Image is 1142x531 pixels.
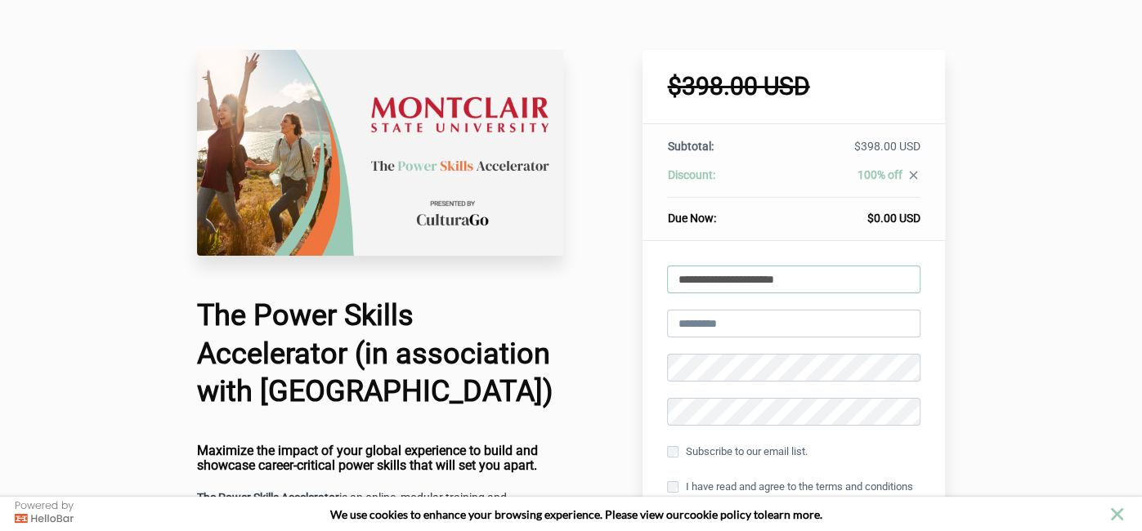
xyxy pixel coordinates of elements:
[764,507,822,521] span: learn more.
[902,168,920,186] a: close
[667,140,713,153] span: Subtotal:
[754,507,764,521] strong: to
[858,168,902,181] span: 100% off
[197,50,563,256] img: 22c75da-26a4-67b4-fa6d-d7146dedb322_Montclair.png
[667,74,920,99] h1: $398.00 USD
[1107,504,1127,524] button: close
[907,168,920,182] i: close
[867,212,920,225] span: $0.00 USD
[774,138,920,167] td: $398.00 USD
[667,198,773,227] th: Due Now:
[667,478,920,514] label: I have read and agree to the terms and conditions of this page.
[330,507,684,521] span: We use cookies to enhance your browsing experience. Please view our
[667,481,678,493] input: I have read and agree to the terms and conditions of this page.
[197,444,563,472] h4: Maximize the impact of your global experience to build and showcase career-critical power skills ...
[667,443,807,461] label: Subscribe to our email list.
[667,167,773,198] th: Discount:
[667,446,678,457] input: Subscribe to our email list.
[684,507,751,521] a: cookie policy
[197,297,563,411] h1: The Power Skills Accelerator (in association with [GEOGRAPHIC_DATA])
[197,491,339,504] strong: The Power Skills Accelerator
